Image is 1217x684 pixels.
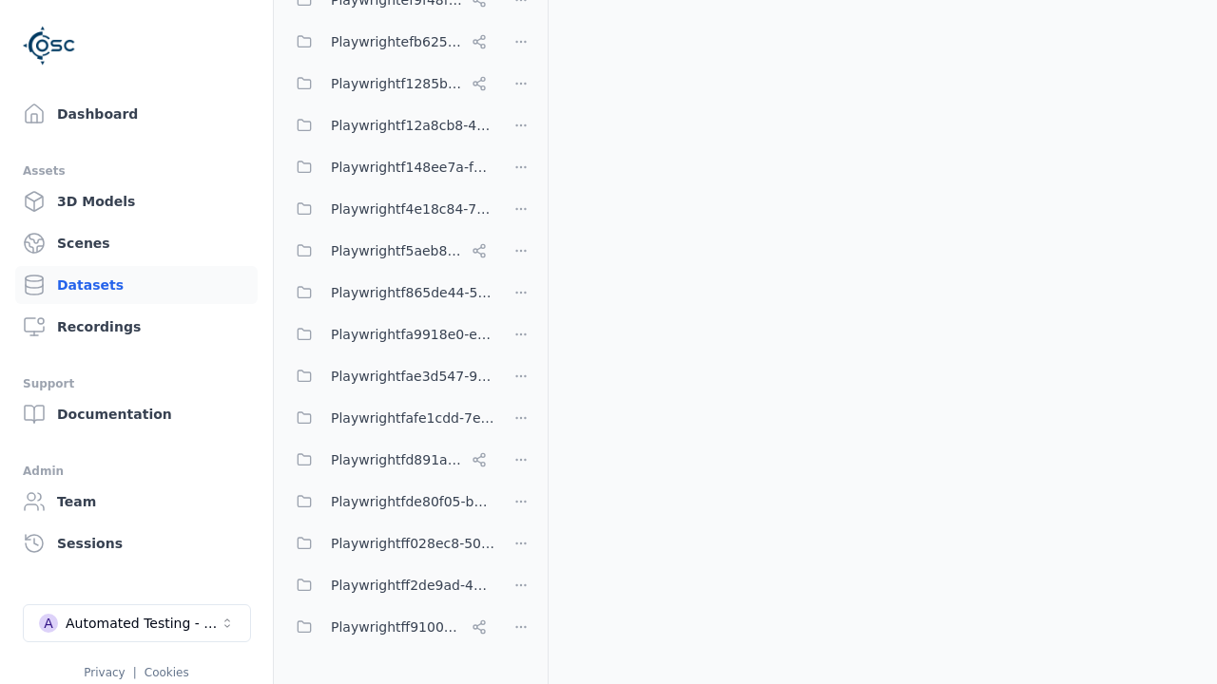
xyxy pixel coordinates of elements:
a: Privacy [84,666,125,679]
button: Playwrightfa9918e0-e6c7-48e0-9ade-ec9b0f0d9008 [285,315,494,353]
a: Recordings [15,308,258,346]
a: Documentation [15,395,258,433]
div: Support [23,372,250,395]
span: Playwrightff2de9ad-4338-48c0-bd04-efed0ef8cbf4 [331,574,494,597]
a: Datasets [15,266,258,304]
span: Playwrightefb6251a-f72e-4cb7-bc11-185fbdc8734c [331,30,464,53]
button: Playwrightfd891aa9-817c-4b53-b4a5-239ad8786b13 [285,441,494,479]
button: Playwrightff2de9ad-4338-48c0-bd04-efed0ef8cbf4 [285,566,494,604]
span: | [133,666,137,679]
button: Playwrightf5aeb831-9105-46b5-9a9b-c943ac435ad3 [285,232,494,270]
span: Playwrightf865de44-5a3a-4288-a605-65bfd134d238 [331,281,494,304]
div: Automated Testing - Playwright [66,614,220,633]
div: A [39,614,58,633]
div: Admin [23,460,250,483]
a: Dashboard [15,95,258,133]
button: Playwrightfde80f05-b70d-4104-ad1c-b71865a0eedf [285,483,494,521]
img: Logo [23,19,76,72]
div: Assets [23,160,250,182]
a: Team [15,483,258,521]
span: Playwrightfde80f05-b70d-4104-ad1c-b71865a0eedf [331,490,494,513]
a: Cookies [145,666,189,679]
span: Playwrightf12a8cb8-44f5-4bf0-b292-721ddd8e7e42 [331,114,494,137]
button: Playwrightf865de44-5a3a-4288-a605-65bfd134d238 [285,274,494,312]
span: Playwrightfafe1cdd-7eb2-4390-bfe1-ed4773ecffac [331,407,494,429]
span: Playwrightff910033-c297-413c-9627-78f34a067480 [331,616,464,638]
a: 3D Models [15,182,258,220]
span: Playwrightf148ee7a-f6f0-478b-8659-42bd4a5eac88 [331,156,494,179]
span: Playwrightf1285bef-0e1f-4916-a3c2-d80ed4e692e1 [331,72,464,95]
button: Playwrightf148ee7a-f6f0-478b-8659-42bd4a5eac88 [285,148,494,186]
button: Select a workspace [23,604,251,642]
button: Playwrightff028ec8-50e9-4dd8-81bd-941bca1e104f [285,524,494,562]
button: Playwrightf4e18c84-7c7e-4c28-bfa4-7be69262452c [285,190,494,228]
span: Playwrightfd891aa9-817c-4b53-b4a5-239ad8786b13 [331,448,464,471]
button: Playwrightf12a8cb8-44f5-4bf0-b292-721ddd8e7e42 [285,106,494,144]
button: Playwrightf1285bef-0e1f-4916-a3c2-d80ed4e692e1 [285,65,494,103]
button: Playwrightefb6251a-f72e-4cb7-bc11-185fbdc8734c [285,23,494,61]
a: Scenes [15,224,258,262]
span: Playwrightfae3d547-9354-4b34-ba80-334734bb31d4 [331,365,494,388]
button: Playwrightfae3d547-9354-4b34-ba80-334734bb31d4 [285,357,494,395]
button: Playwrightfafe1cdd-7eb2-4390-bfe1-ed4773ecffac [285,399,494,437]
a: Sessions [15,524,258,562]
span: Playwrightff028ec8-50e9-4dd8-81bd-941bca1e104f [331,532,494,555]
span: Playwrightfa9918e0-e6c7-48e0-9ade-ec9b0f0d9008 [331,323,494,346]
button: Playwrightff910033-c297-413c-9627-78f34a067480 [285,608,494,646]
span: Playwrightf4e18c84-7c7e-4c28-bfa4-7be69262452c [331,198,494,220]
span: Playwrightf5aeb831-9105-46b5-9a9b-c943ac435ad3 [331,239,464,262]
